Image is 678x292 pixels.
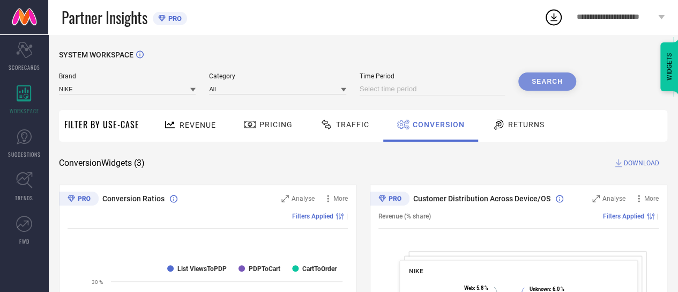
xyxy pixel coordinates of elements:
[59,72,196,80] span: Brand
[64,118,139,131] span: Filter By Use-Case
[259,120,293,129] span: Pricing
[59,158,145,169] span: Conversion Widgets ( 3 )
[336,120,369,129] span: Traffic
[413,120,465,129] span: Conversion
[529,286,549,292] tspan: Unknown
[544,8,563,27] div: Open download list
[302,265,337,273] text: CartToOrder
[292,195,315,202] span: Analyse
[333,195,348,202] span: More
[177,265,227,273] text: List ViewsToPDP
[409,267,423,275] span: NIKE
[102,194,165,203] span: Conversion Ratios
[292,213,333,220] span: Filters Applied
[370,192,409,208] div: Premium
[644,195,659,202] span: More
[19,237,29,245] span: FWD
[59,192,99,208] div: Premium
[592,195,600,202] svg: Zoom
[508,120,545,129] span: Returns
[8,150,41,158] span: SUGGESTIONS
[464,285,474,291] tspan: Web
[657,213,659,220] span: |
[209,72,346,80] span: Category
[92,279,103,285] text: 30 %
[281,195,289,202] svg: Zoom
[529,286,564,292] text: : 6.0 %
[346,213,348,220] span: |
[378,213,431,220] span: Revenue (% share)
[602,195,625,202] span: Analyse
[180,121,216,129] span: Revenue
[249,265,280,273] text: PDPToCart
[10,107,39,115] span: WORKSPACE
[413,194,550,203] span: Customer Distribution Across Device/OS
[15,194,33,202] span: TRENDS
[9,63,40,71] span: SCORECARDS
[464,285,488,291] text: : 5.8 %
[166,14,182,23] span: PRO
[603,213,644,220] span: Filters Applied
[360,83,505,96] input: Select time period
[624,158,659,169] span: DOWNLOAD
[62,6,147,28] span: Partner Insights
[360,72,505,80] span: Time Period
[59,50,133,59] span: SYSTEM WORKSPACE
